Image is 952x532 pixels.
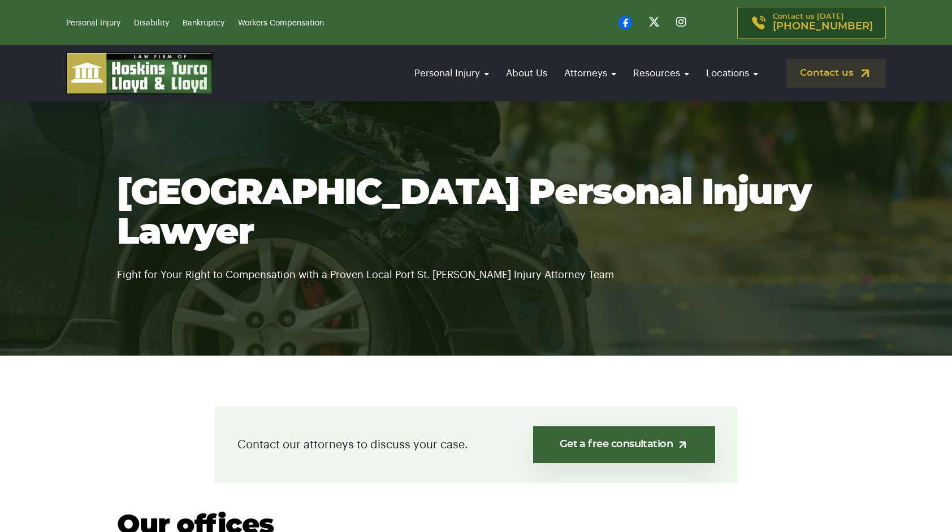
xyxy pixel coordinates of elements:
a: Get a free consultation [533,426,715,463]
a: Attorneys [559,57,622,89]
p: Contact us [DATE] [773,13,873,32]
a: Personal Injury [409,57,495,89]
div: Contact our attorneys to discuss your case. [215,406,738,483]
h1: [GEOGRAPHIC_DATA] Personal Injury Lawyer [117,174,835,253]
a: Bankruptcy [183,19,224,27]
span: [PHONE_NUMBER] [773,21,873,32]
a: Disability [134,19,169,27]
a: Contact us [786,59,886,88]
img: logo [66,52,213,94]
a: Workers Compensation [238,19,324,27]
a: Personal Injury [66,19,120,27]
a: Resources [628,57,695,89]
a: Contact us [DATE][PHONE_NUMBER] [737,7,886,38]
a: Locations [700,57,764,89]
p: Fight for Your Right to Compensation with a Proven Local Port St. [PERSON_NAME] Injury Attorney Team [117,253,835,283]
img: arrow-up-right-light.svg [677,439,689,451]
a: About Us [500,57,553,89]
